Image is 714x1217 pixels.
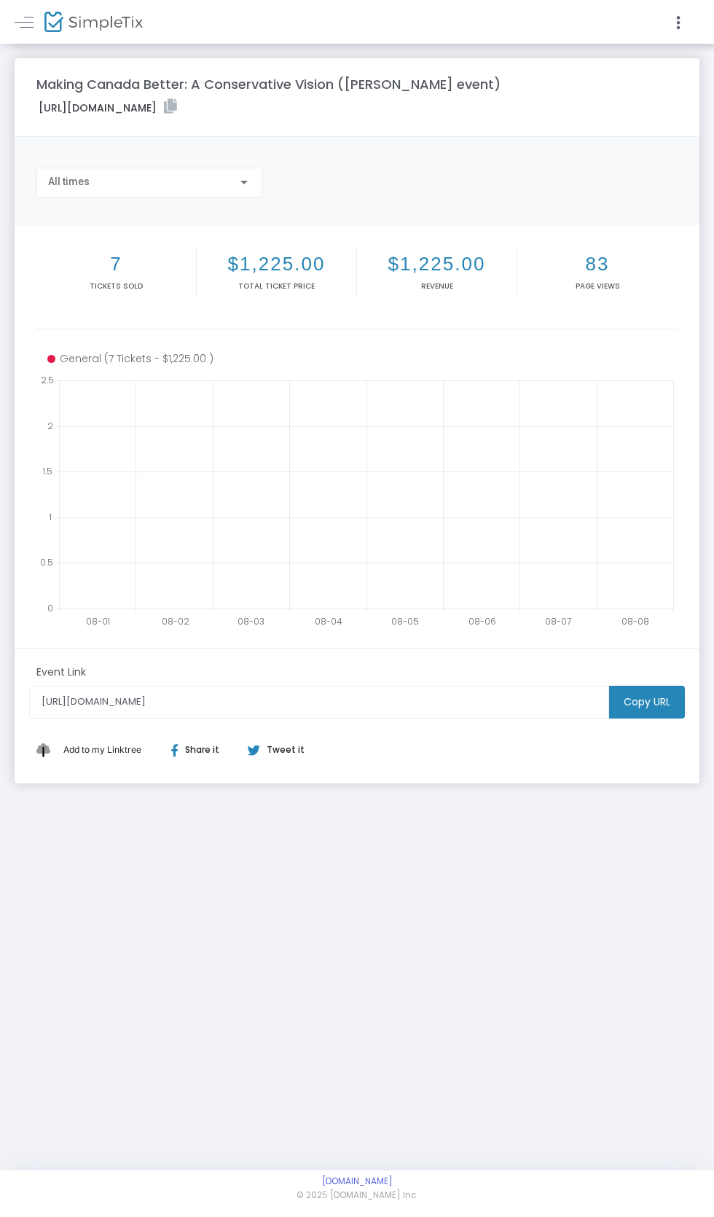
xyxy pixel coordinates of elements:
[545,615,571,627] text: 08-07
[42,465,52,477] text: 1.5
[322,1175,393,1187] a: [DOMAIN_NAME]
[200,281,353,291] p: Total Ticket Price
[40,556,53,568] text: 0.5
[36,74,501,94] m-panel-title: Making Canada Better: A Conservative Vision ([PERSON_NAME] event)
[520,253,675,275] h2: 83
[520,281,675,291] p: Page Views
[60,732,145,767] button: Add This to My Linktree
[238,615,264,627] text: 08-03
[360,253,514,275] h2: $1,225.00
[315,615,342,627] text: 08-04
[157,743,247,756] div: Share it
[41,374,54,386] text: 2.5
[233,743,312,756] div: Tweet it
[468,615,496,627] text: 08-06
[297,1189,417,1202] span: © 2025 [DOMAIN_NAME] Inc.
[36,665,86,680] m-panel-subtitle: Event Link
[200,253,353,275] h2: $1,225.00
[63,744,141,755] span: Add to my Linktree
[39,281,193,291] p: Tickets sold
[36,743,60,757] img: linktree
[162,615,189,627] text: 08-02
[609,686,685,719] m-button: Copy URL
[621,615,649,627] text: 08-08
[49,510,52,523] text: 1
[39,253,193,275] h2: 7
[39,99,177,116] label: [URL][DOMAIN_NAME]
[48,176,90,187] span: All times
[391,615,419,627] text: 08-05
[86,615,110,627] text: 08-01
[47,602,53,614] text: 0
[47,419,53,431] text: 2
[360,281,514,291] p: Revenue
